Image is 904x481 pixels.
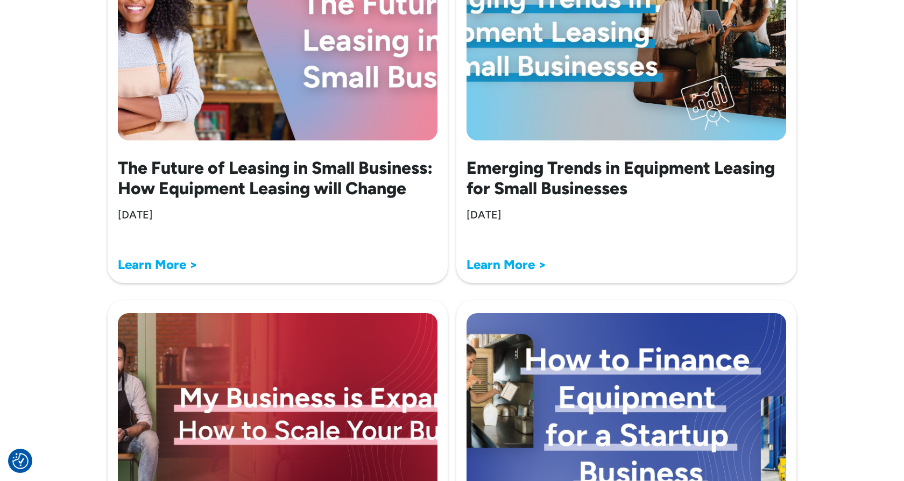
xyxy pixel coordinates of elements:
div: [DATE] [118,208,153,222]
a: Learn More > [467,257,546,272]
button: Consent Preferences [12,453,29,469]
img: Revisit consent button [12,453,29,469]
h2: The Future of Leasing in Small Business: How Equipment Leasing will Change [118,158,437,199]
a: Learn More > [118,257,197,272]
h2: Emerging Trends in Equipment Leasing for Small Businesses [467,158,786,199]
div: [DATE] [467,208,502,222]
